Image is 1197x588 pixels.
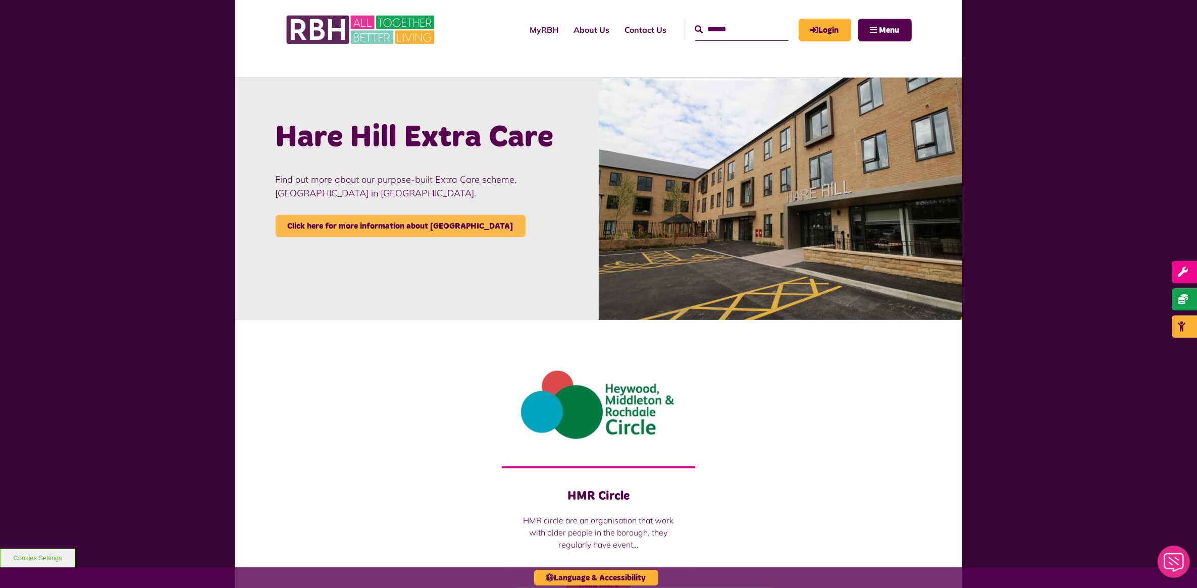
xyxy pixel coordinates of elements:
img: HMR Circle [502,345,695,466]
a: Contact Us [617,16,674,43]
p: HMR circle are an organisation that work with older people in the borough, they regularly have ev... [522,514,675,551]
button: Navigation [858,19,912,41]
h3: HMR Circle [522,489,675,504]
p: Find out more about our purpose-built Extra Care scheme, [GEOGRAPHIC_DATA] in [GEOGRAPHIC_DATA]. [276,173,558,200]
a: About Us [566,16,617,43]
a: MyRBH [799,19,851,41]
h2: Hare Hill Extra Care [276,118,558,157]
img: Hare Hill 108 [599,78,962,320]
iframe: Netcall Web Assistant for live chat [1152,543,1197,588]
span: Menu [879,26,900,34]
img: RBH [286,10,437,49]
button: Language & Accessibility [534,570,658,585]
a: MyRBH [523,16,566,43]
a: Click here for more information about [GEOGRAPHIC_DATA] [276,215,526,237]
input: Search [695,19,789,40]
